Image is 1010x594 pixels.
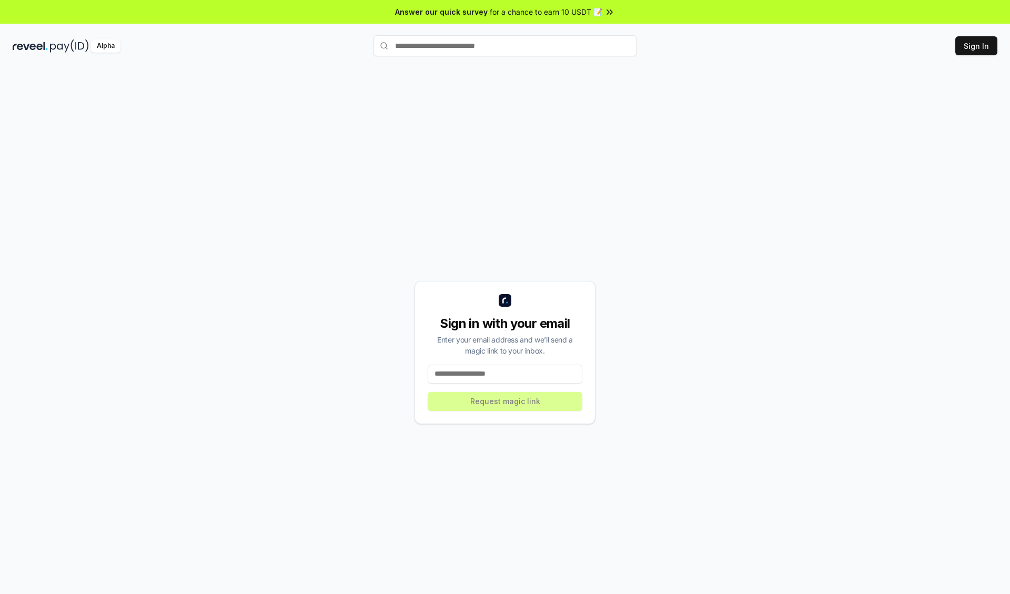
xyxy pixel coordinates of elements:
div: Enter your email address and we’ll send a magic link to your inbox. [428,334,582,356]
img: pay_id [50,39,89,53]
img: logo_small [499,294,511,307]
img: reveel_dark [13,39,48,53]
span: for a chance to earn 10 USDT 📝 [490,6,602,17]
div: Alpha [91,39,120,53]
span: Answer our quick survey [395,6,488,17]
button: Sign In [955,36,997,55]
div: Sign in with your email [428,315,582,332]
